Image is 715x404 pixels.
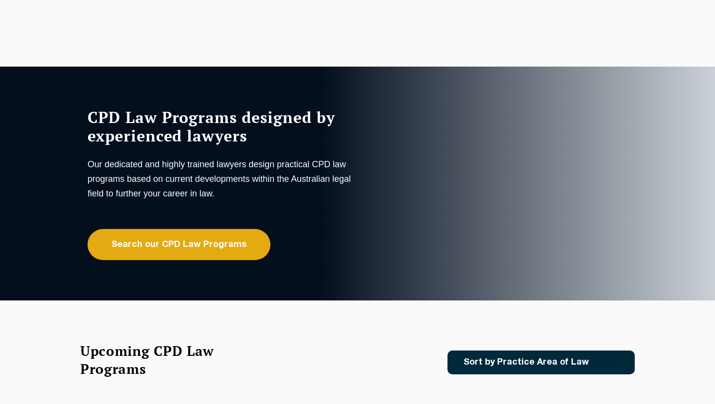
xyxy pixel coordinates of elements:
p: Our dedicated and highly trained lawyers design practical CPD law programs based on current devel... [88,157,355,201]
h2: Upcoming CPD Law Programs [80,342,238,378]
h1: CPD Law Programs designed by experienced lawyers [88,108,355,145]
a: Search our CPD Law Programs [88,229,270,260]
a: Sort by Practice Area of Law [447,351,635,374]
img: Icon [605,358,616,367]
